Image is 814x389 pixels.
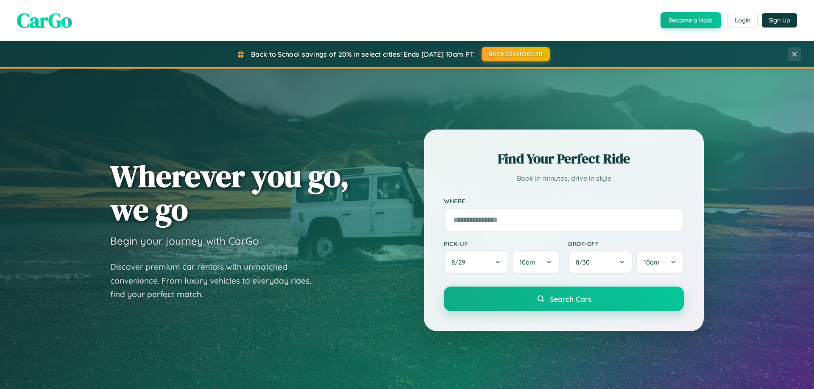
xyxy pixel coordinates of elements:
label: Pick-up [444,240,560,247]
h1: Wherever you go, we go [110,159,349,226]
button: Search Cars [444,287,684,311]
span: 10am [644,258,660,266]
button: 8/30 [568,251,633,274]
p: Book in minutes, drive in style [444,172,684,185]
button: 10am [512,251,560,274]
span: Search Cars [549,294,591,303]
span: CarGo [17,6,72,34]
button: Login [728,13,758,28]
span: 8 / 29 [452,258,469,266]
h3: Begin your journey with CarGo [110,235,259,247]
button: Become a Host [661,12,721,28]
h2: Find Your Perfect Ride [444,149,684,168]
span: Back to School savings of 20% in select cities! Ends [DATE] 10am PT. [251,50,475,58]
button: Sign Up [762,13,797,28]
button: 10am [636,251,684,274]
p: Discover premium car rentals with unmatched convenience. From luxury vehicles to everyday rides, ... [110,260,322,301]
span: 8 / 30 [576,258,594,266]
span: 10am [519,258,535,266]
button: 8/29 [444,251,508,274]
button: BACK2SCHOOL20 [482,47,550,61]
label: Drop-off [568,240,684,247]
label: Where [444,197,684,204]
